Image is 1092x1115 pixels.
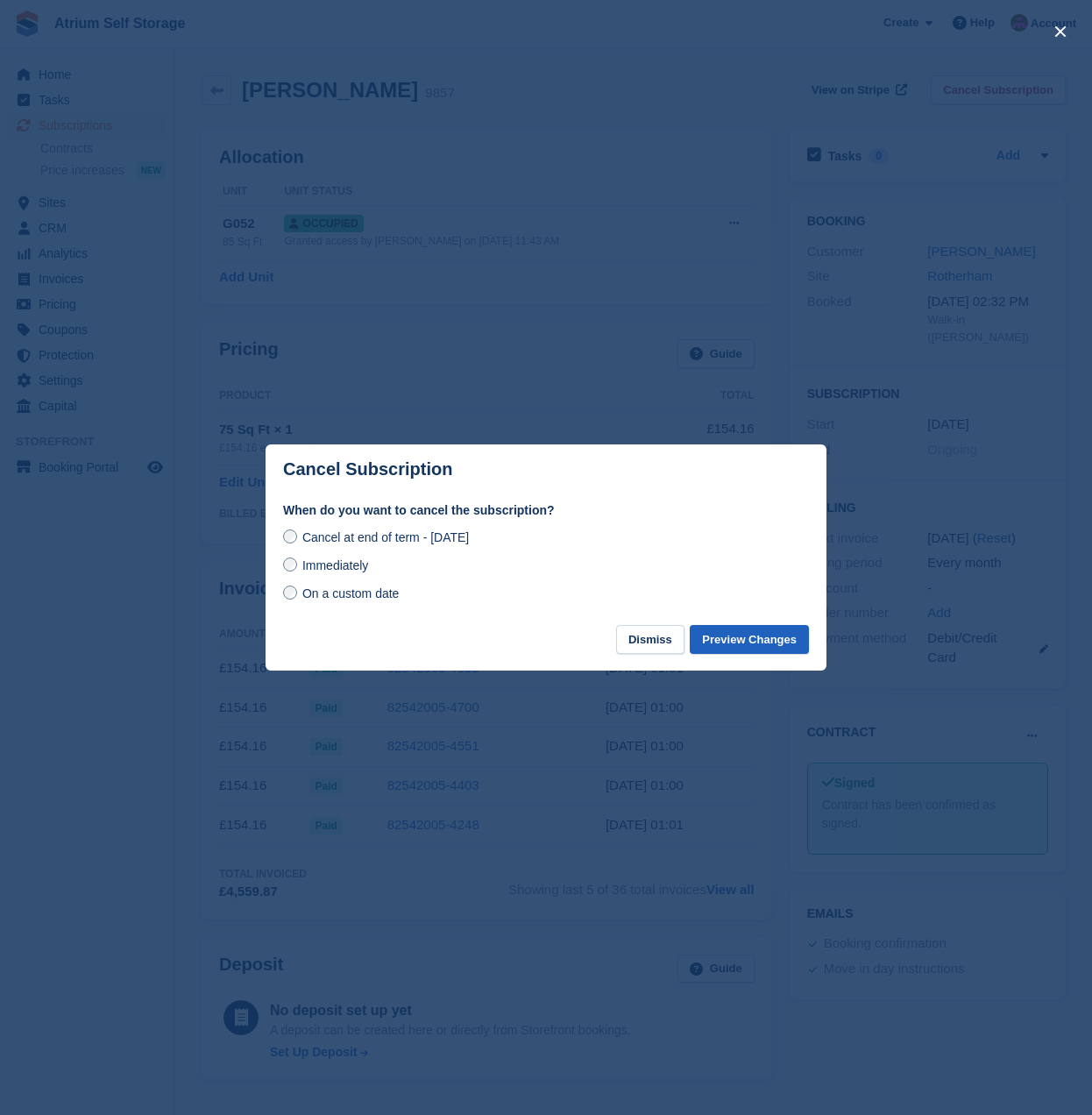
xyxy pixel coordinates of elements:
[283,586,297,600] input: On a custom date
[302,530,469,544] span: Cancel at end of term - [DATE]
[283,501,809,520] label: When do you want to cancel the subscription?
[690,625,809,654] button: Preview Changes
[283,529,297,543] input: Cancel at end of term - [DATE]
[302,586,400,600] span: On a custom date
[1046,18,1074,46] button: close
[302,558,368,572] span: Immediately
[616,625,684,654] button: Dismiss
[283,459,452,479] p: Cancel Subscription
[283,557,297,572] input: Immediately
